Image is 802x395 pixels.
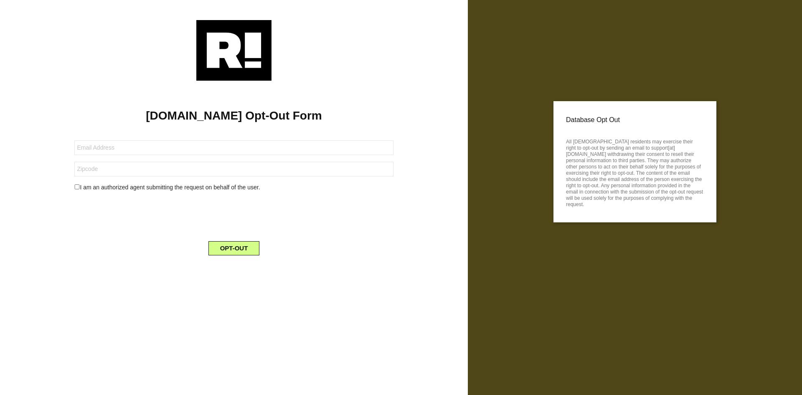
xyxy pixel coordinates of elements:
p: All [DEMOGRAPHIC_DATA] residents may exercise their right to opt-out by sending an email to suppo... [566,136,704,208]
h1: [DOMAIN_NAME] Opt-Out Form [13,109,455,123]
div: I am an authorized agent submitting the request on behalf of the user. [68,183,399,192]
input: Email Address [74,140,393,155]
p: Database Opt Out [566,114,704,126]
iframe: reCAPTCHA [170,199,297,231]
button: OPT-OUT [208,241,260,255]
input: Zipcode [74,162,393,176]
img: Retention.com [196,20,272,81]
